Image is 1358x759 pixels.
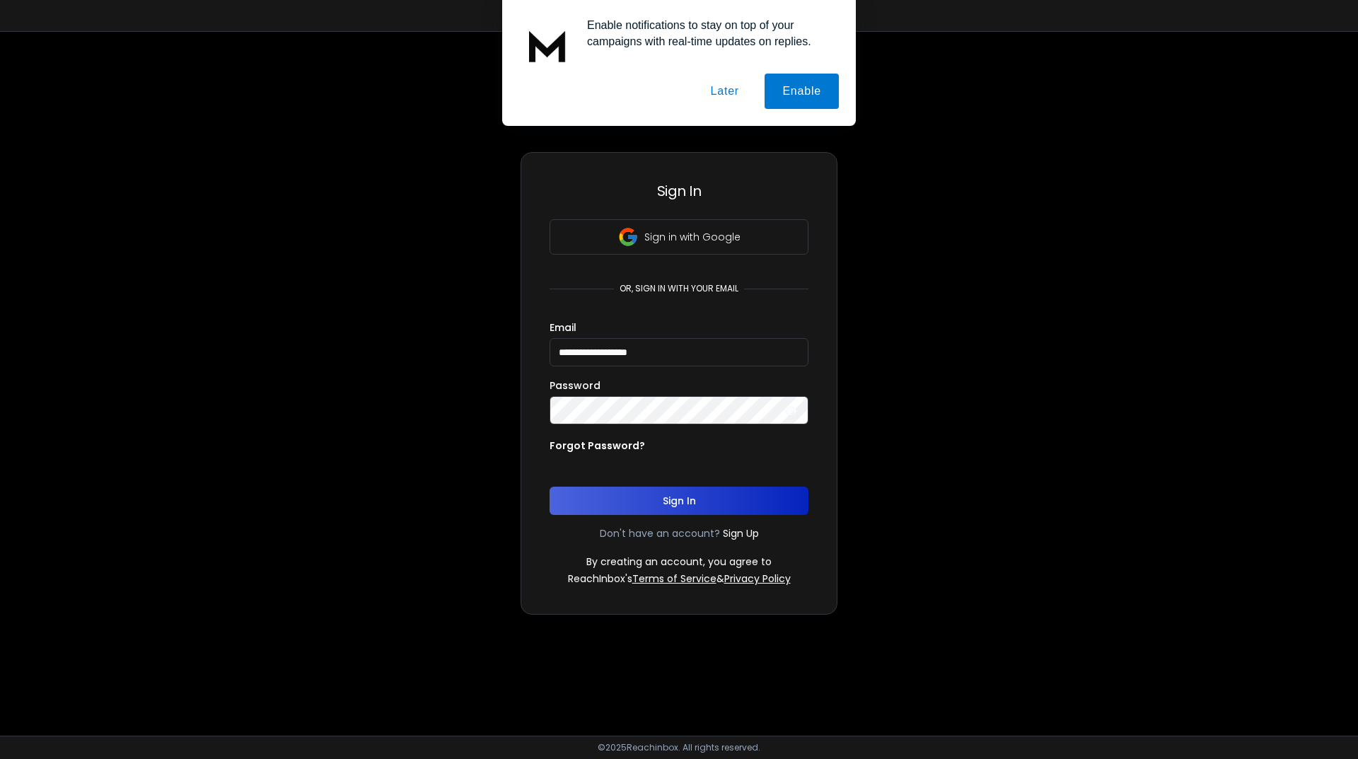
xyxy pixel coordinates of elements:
a: Terms of Service [632,572,716,586]
a: Sign Up [723,526,759,540]
p: By creating an account, you agree to [586,555,772,569]
button: Sign In [550,487,808,515]
p: Forgot Password? [550,439,645,453]
button: Enable [765,74,839,109]
p: Don't have an account? [600,526,720,540]
h3: Sign In [550,181,808,201]
p: ReachInbox's & [568,572,791,586]
p: or, sign in with your email [614,283,744,294]
label: Password [550,381,600,390]
a: Privacy Policy [724,572,791,586]
button: Sign in with Google [550,219,808,255]
img: notification icon [519,17,576,74]
div: Enable notifications to stay on top of your campaigns with real-time updates on replies. [576,17,839,50]
button: Later [692,74,756,109]
label: Email [550,323,576,332]
p: © 2025 Reachinbox. All rights reserved. [598,742,760,753]
p: Sign in with Google [644,230,741,244]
